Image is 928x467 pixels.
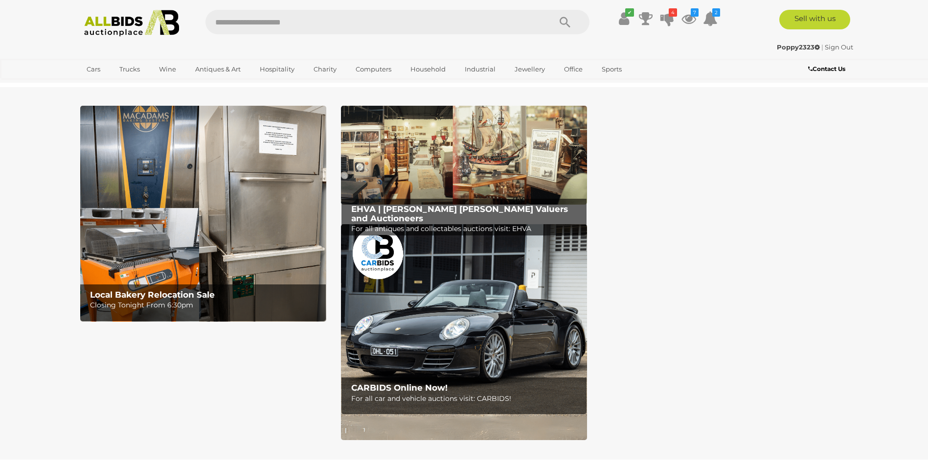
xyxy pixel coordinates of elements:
a: EHVA | Evans Hastings Valuers and Auctioneers EHVA | [PERSON_NAME] [PERSON_NAME] Valuers and Auct... [341,106,587,205]
a: Sell with us [779,10,850,29]
a: Poppy2323 [777,43,821,51]
a: Industrial [458,61,502,77]
img: Local Bakery Relocation Sale [80,106,326,322]
a: Jewellery [508,61,551,77]
strong: Poppy2323 [777,43,820,51]
img: Allbids.com.au [79,10,185,37]
a: Hospitality [253,61,301,77]
a: [GEOGRAPHIC_DATA] [80,77,162,93]
i: ✔ [625,8,634,17]
i: 4 [669,8,677,17]
b: Contact Us [808,65,845,72]
a: Contact Us [808,64,848,74]
a: Wine [153,61,182,77]
a: Local Bakery Relocation Sale Local Bakery Relocation Sale Closing Tonight From 6:30pm [80,106,326,322]
a: Office [558,61,589,77]
a: 4 [660,10,675,27]
i: 2 [712,8,720,17]
i: 7 [691,8,699,17]
b: Local Bakery Relocation Sale [90,290,215,300]
a: Sign Out [825,43,853,51]
a: Antiques & Art [189,61,247,77]
a: ✔ [617,10,632,27]
img: EHVA | Evans Hastings Valuers and Auctioneers [341,106,587,205]
a: CARBIDS Online Now! CARBIDS Online Now! For all car and vehicle auctions visit: CARBIDS! [341,224,587,440]
a: Household [404,61,452,77]
a: Charity [307,61,343,77]
p: For all antiques and collectables auctions visit: EHVA [351,223,582,235]
p: Closing Tonight From 6:30pm [90,299,320,311]
a: Sports [595,61,628,77]
span: | [821,43,823,51]
a: 2 [703,10,718,27]
button: Search [541,10,589,34]
a: Cars [80,61,107,77]
a: Trucks [113,61,146,77]
p: For all car and vehicle auctions visit: CARBIDS! [351,393,582,405]
b: EHVA | [PERSON_NAME] [PERSON_NAME] Valuers and Auctioneers [351,204,568,223]
a: 7 [681,10,696,27]
img: CARBIDS Online Now! [341,224,587,440]
b: CARBIDS Online Now! [351,383,448,393]
a: Computers [349,61,398,77]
